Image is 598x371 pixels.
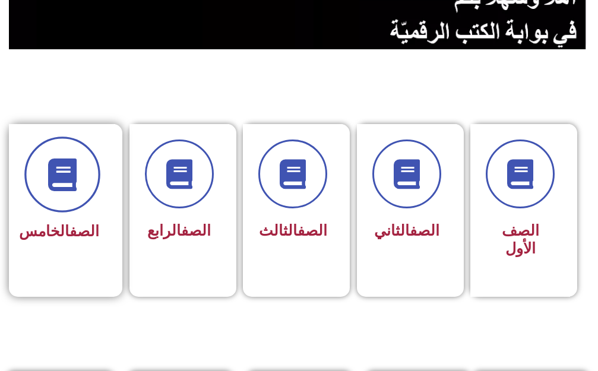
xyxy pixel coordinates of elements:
[410,222,439,239] a: الصف
[181,222,211,239] a: الصف
[374,222,439,239] span: الثاني
[147,222,211,239] span: الرابع
[298,222,327,239] a: الصف
[502,222,539,257] span: الصف الأول
[19,223,99,240] span: الخامس
[259,222,327,239] span: الثالث
[69,223,99,240] a: الصف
